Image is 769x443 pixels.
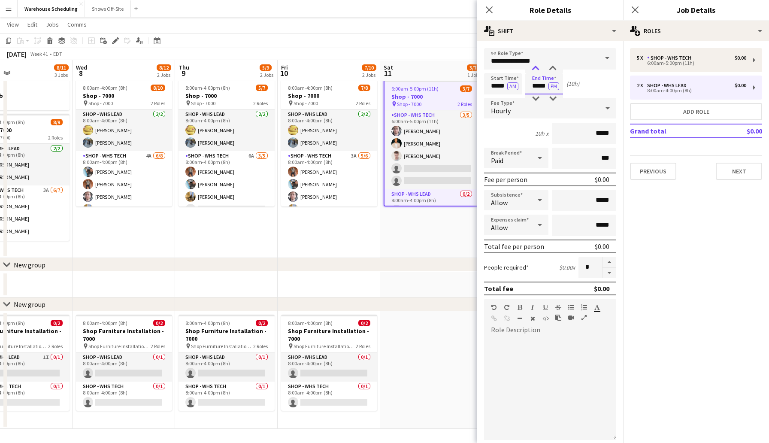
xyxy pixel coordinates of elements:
span: 8/10 [151,85,165,91]
div: $0.00 [595,242,609,251]
app-card-role: Shop - WHS Tech3A5/68:00am-4:00pm (8h)[PERSON_NAME][PERSON_NAME][PERSON_NAME][PERSON_NAME] [281,151,377,243]
app-card-role: Shop - WHS Tech0/18:00am-4:00pm (8h) [76,382,172,411]
app-card-role: Shop - WHS Lead0/18:00am-4:00pm (8h) [281,352,377,382]
h3: Shop Furniture Installation - 7000 [281,327,377,343]
button: Italic [530,304,536,311]
span: Allow [491,198,508,207]
span: View [7,21,19,28]
span: Shop - 7000 [294,100,318,106]
div: New group [14,300,45,309]
button: Underline [542,304,548,311]
span: 8 [75,68,87,78]
div: 8:00am-4:00pm (8h)7/8Shop - 7000 Shop - 70002 RolesShop - WHS Lead2/28:00am-4:00pm (8h)[PERSON_NA... [281,79,377,206]
span: 0/2 [153,320,165,326]
span: Comms [67,21,87,28]
span: 2 Roles [253,100,268,106]
span: 7/8 [358,85,370,91]
span: 11 [382,68,393,78]
h3: Shop - 7000 [179,92,275,100]
h3: Job Details [623,4,769,15]
button: Text Color [594,304,600,311]
button: Insert video [568,314,574,321]
app-card-role: Shop - WHS Lead2/28:00am-4:00pm (8h)[PERSON_NAME][PERSON_NAME] [179,109,275,151]
span: 3/7 [467,64,479,71]
button: Previous [630,163,676,180]
div: Total fee [484,284,513,293]
div: 8:00am-4:00pm (8h)8/10Shop - 7000 Shop - 70002 RolesShop - WHS Lead2/28:00am-4:00pm (8h)[PERSON_N... [76,79,172,206]
span: 8:00am-4:00pm (8h) [185,320,230,326]
span: Hourly [491,106,511,115]
span: Shop - 7000 [191,100,215,106]
span: 0/2 [256,320,268,326]
h3: Shop - 7000 [76,92,172,100]
div: 5 x [637,55,647,61]
a: View [3,19,22,30]
span: 2 Roles [48,343,63,349]
button: Warehouse Scheduling [18,0,85,17]
span: 2 Roles [48,134,63,141]
div: 8:00am-4:00pm (8h)0/2Shop Furniture Installation - 7000 Shop Furniture Installation - 70002 Roles... [179,315,275,411]
app-job-card: 6:00am-5:00pm (11h)3/7Shop - 7000 Shop - 70002 RolesShop - WHS Tech3/56:00am-5:00pm (11h)[PERSON_... [384,79,480,206]
div: 3 Jobs [54,72,68,78]
button: Add role [630,103,762,120]
button: AM [507,82,518,90]
span: 8:00am-4:00pm (8h) [83,85,127,91]
div: $0.00 [735,82,746,88]
h3: Shop Furniture Installation - 7000 [76,327,172,343]
app-card-role: Shop - WHS Lead0/18:00am-4:00pm (8h) [179,352,275,382]
app-card-role: Shop - WHS Lead2/28:00am-4:00pm (8h)[PERSON_NAME][PERSON_NAME] [76,109,172,151]
a: Comms [64,19,90,30]
span: 5/7 [256,85,268,91]
div: 10h x [535,130,548,137]
span: Shop Furniture Installation - 7000 [294,343,356,349]
span: 7/10 [362,64,376,71]
span: 6:00am-5:00pm (11h) [391,85,439,92]
app-card-role: Shop - WHS Lead0/18:00am-4:00pm (8h) [76,352,172,382]
button: Decrease [602,268,616,279]
span: Shop Furniture Installation - 7000 [191,343,253,349]
button: Next [716,163,762,180]
div: New group [14,261,45,269]
div: 1 Job [467,72,478,78]
button: Ordered List [581,304,587,311]
button: Strikethrough [555,304,561,311]
span: 3/7 [460,85,472,92]
span: 2 Roles [151,100,165,106]
td: $0.00 [722,124,762,138]
button: Clear Formatting [530,315,536,322]
h3: Shop - 7000 [281,92,377,100]
div: 8:00am-4:00pm (8h) [637,88,746,93]
div: 6:00am-5:00pm (11h) [637,61,746,65]
span: 8:00am-4:00pm (8h) [83,320,127,326]
span: 8/9 [51,119,63,125]
span: 8:00am-4:00pm (8h) [288,320,333,326]
span: 2 Roles [356,343,370,349]
app-card-role: Shop - WHS Lead2/28:00am-4:00pm (8h)[PERSON_NAME][PERSON_NAME] [281,109,377,151]
button: Horizontal Line [517,315,523,322]
h3: Shop Furniture Installation - 7000 [179,327,275,343]
app-card-role: Shop - WHS Tech6A3/58:00am-4:00pm (8h)[PERSON_NAME][PERSON_NAME][PERSON_NAME] [179,151,275,230]
button: Redo [504,304,510,311]
div: 2 Jobs [362,72,376,78]
span: 10 [280,68,288,78]
span: 0/2 [51,320,63,326]
span: Jobs [46,21,59,28]
a: Jobs [42,19,62,30]
label: People required [484,264,529,271]
span: Sat [384,64,393,71]
app-card-role: Shop - WHS Tech0/18:00am-4:00pm (8h) [179,382,275,411]
div: Shop - WHS Lead [647,82,690,88]
span: Shop - 7000 [397,101,421,107]
div: Shift [477,21,623,41]
div: Total fee per person [484,242,544,251]
span: Wed [76,64,87,71]
app-card-role: Shop - WHS Tech4A6/88:00am-4:00pm (8h)[PERSON_NAME][PERSON_NAME][PERSON_NAME][PERSON_NAME] [76,151,172,267]
div: 2 x [637,82,647,88]
div: $0.00 [595,175,609,184]
app-job-card: 8:00am-4:00pm (8h)5/7Shop - 7000 Shop - 70002 RolesShop - WHS Lead2/28:00am-4:00pm (8h)[PERSON_NA... [179,79,275,206]
span: 2 Roles [457,101,472,107]
app-card-role: Shop - WHS Lead0/28:00am-4:00pm (8h) [384,189,479,231]
span: Shop Furniture Installation - 7000 [88,343,151,349]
